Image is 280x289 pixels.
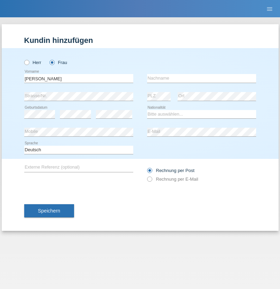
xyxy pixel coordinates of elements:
[49,60,67,65] label: Frau
[147,168,195,173] label: Rechnung per Post
[266,6,273,12] i: menu
[147,177,152,185] input: Rechnung per E-Mail
[24,60,29,64] input: Herr
[24,36,256,45] h1: Kundin hinzufügen
[49,60,54,64] input: Frau
[38,208,60,214] span: Speichern
[24,204,74,217] button: Speichern
[24,60,42,65] label: Herr
[147,168,152,177] input: Rechnung per Post
[263,7,277,11] a: menu
[147,177,198,182] label: Rechnung per E-Mail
